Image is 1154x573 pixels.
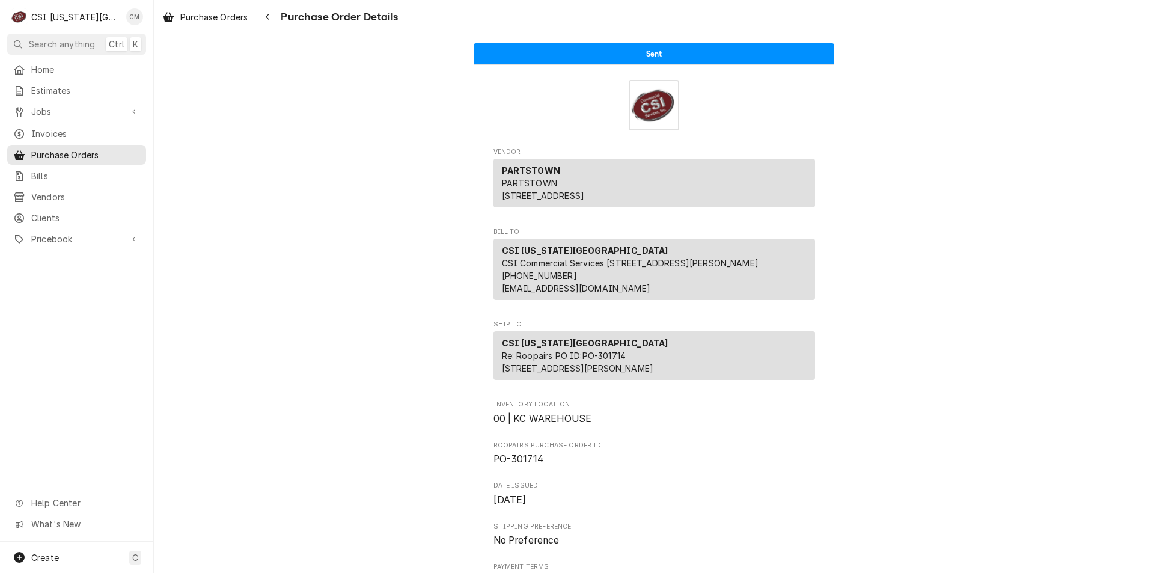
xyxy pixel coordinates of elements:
span: What's New [31,518,139,530]
a: [PHONE_NUMBER] [502,271,577,281]
span: Roopairs Purchase Order ID [493,441,815,450]
a: Go to Pricebook [7,229,146,249]
span: Pricebook [31,233,122,245]
div: CSI Kansas City's Avatar [11,8,28,25]
div: C [11,8,28,25]
span: Help Center [31,497,139,509]
div: Vendor [493,159,815,212]
span: Home [31,63,140,76]
div: Date Issued [493,481,815,507]
span: Ship To [493,320,815,329]
a: Clients [7,208,146,228]
span: Ctrl [109,38,124,51]
a: Bills [7,166,146,186]
span: K [133,38,138,51]
a: Purchase Orders [157,7,252,27]
span: Bill To [493,227,815,237]
a: Go to Help Center [7,493,146,513]
div: Bill To [493,239,815,305]
a: Home [7,60,146,79]
a: Purchase Orders [7,145,146,165]
span: Shipping Preference [493,533,815,548]
span: PO-301714 [493,453,543,465]
span: Roopairs Purchase Order ID [493,452,815,467]
span: Vendors [31,191,140,203]
strong: CSI [US_STATE][GEOGRAPHIC_DATA] [502,338,668,348]
div: CSI [US_STATE][GEOGRAPHIC_DATA] [31,11,120,23]
a: [EMAIL_ADDRESS][DOMAIN_NAME] [502,283,650,293]
div: Shipping Preference [493,522,815,548]
div: Purchase Order Bill To [493,227,815,305]
span: Inventory Location [493,400,815,409]
a: Go to What's New [7,514,146,534]
span: No Preference [493,535,560,546]
img: Logo [629,80,679,130]
span: [DATE] [493,494,527,506]
strong: PARTSTOWN [502,165,560,176]
a: Estimates [7,81,146,100]
div: Purchase Order Ship To [493,320,815,385]
span: PARTSTOWN [STREET_ADDRESS] [502,178,585,201]
span: Bills [31,170,140,182]
span: Date Issued [493,481,815,491]
span: Vendor [493,147,815,157]
div: Bill To [493,239,815,300]
span: Invoices [31,127,140,140]
div: Ship To [493,331,815,385]
div: Inventory Location [493,400,815,426]
span: Payment Terms [493,562,815,572]
span: Purchase Orders [31,149,140,161]
div: CM [126,8,143,25]
span: Create [31,553,59,563]
div: Vendor [493,159,815,207]
span: Search anything [29,38,95,51]
div: Chancellor Morris's Avatar [126,8,143,25]
button: Search anythingCtrlK [7,34,146,55]
span: Clients [31,212,140,224]
span: Sent [646,50,662,58]
a: Invoices [7,124,146,144]
span: Shipping Preference [493,522,815,532]
span: Estimates [31,84,140,97]
div: Status [474,43,834,64]
strong: CSI [US_STATE][GEOGRAPHIC_DATA] [502,245,668,256]
a: Go to Jobs [7,102,146,121]
div: Purchase Order Vendor [493,147,815,213]
div: Roopairs Purchase Order ID [493,441,815,467]
span: 00 | KC WAREHOUSE [493,413,592,424]
span: Jobs [31,105,122,118]
span: Purchase Order Details [277,9,398,25]
span: CSI Commercial Services [STREET_ADDRESS][PERSON_NAME] [502,258,759,268]
div: Ship To [493,331,815,380]
a: Vendors [7,187,146,207]
span: Re: Roopairs PO ID: PO-301714 [502,351,626,361]
span: [STREET_ADDRESS][PERSON_NAME] [502,363,654,373]
span: Inventory Location [493,412,815,426]
span: Date Issued [493,493,815,507]
span: C [132,551,138,564]
span: Purchase Orders [180,11,248,23]
button: Navigate back [258,7,277,26]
